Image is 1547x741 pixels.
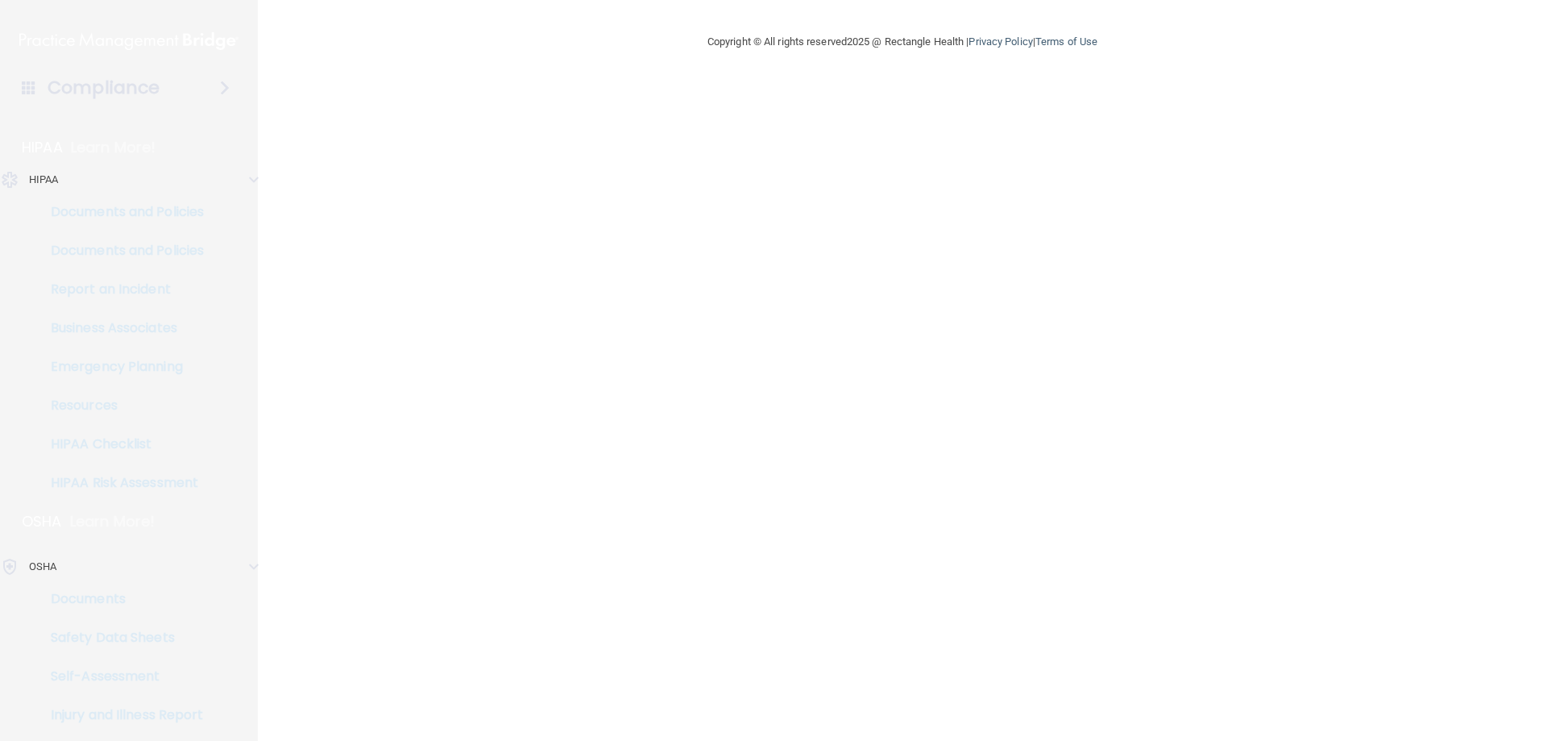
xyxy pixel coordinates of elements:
p: OSHA [29,557,56,577]
p: Learn More! [70,512,156,531]
p: Learn More! [71,138,156,157]
p: Documents [10,591,230,607]
p: HIPAA [29,170,59,189]
img: PMB logo [19,25,238,57]
a: Privacy Policy [968,35,1032,48]
div: Copyright © All rights reserved 2025 @ Rectangle Health | | [608,16,1197,68]
p: Resources [10,398,230,414]
p: Documents and Policies [10,243,230,259]
p: HIPAA Risk Assessment [10,475,230,491]
p: HIPAA Checklist [10,436,230,452]
p: Business Associates [10,320,230,336]
p: Injury and Illness Report [10,707,230,723]
p: Emergency Planning [10,359,230,375]
p: OSHA [22,512,62,531]
p: Safety Data Sheets [10,630,230,646]
p: Documents and Policies [10,204,230,220]
h4: Compliance [48,77,160,99]
p: Self-Assessment [10,668,230,685]
p: Report an Incident [10,281,230,298]
p: HIPAA [22,138,63,157]
a: Terms of Use [1035,35,1097,48]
